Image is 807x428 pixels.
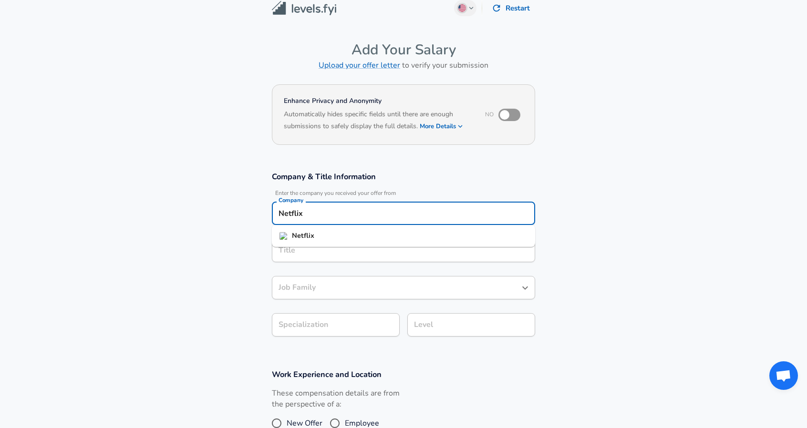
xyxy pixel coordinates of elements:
h4: Add Your Salary [272,41,535,59]
button: Open [518,281,532,295]
img: English (US) [458,4,466,12]
h6: to verify your submission [272,59,535,72]
div: Open chat [769,361,798,390]
button: More Details [420,120,464,133]
input: Google [276,206,531,221]
a: Upload your offer letter [319,60,400,71]
h3: Company & Title Information [272,171,535,182]
h6: Automatically hides specific fields until there are enough submissions to safely display the full... [284,109,472,133]
span: Enter the company you received your offer from [272,190,535,197]
img: Levels.fyi [272,1,336,16]
h4: Enhance Privacy and Anonymity [284,96,472,106]
label: Company [279,197,303,203]
input: Software Engineer [276,280,517,295]
img: netflix.com [279,232,288,240]
input: L3 [412,317,531,332]
label: These compensation details are from the perspective of a: [272,388,400,410]
input: Software Engineer [276,243,531,258]
strong: Netflix [292,231,314,240]
input: Specialization [272,313,400,336]
h3: Work Experience and Location [272,369,535,380]
span: No [485,111,494,118]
